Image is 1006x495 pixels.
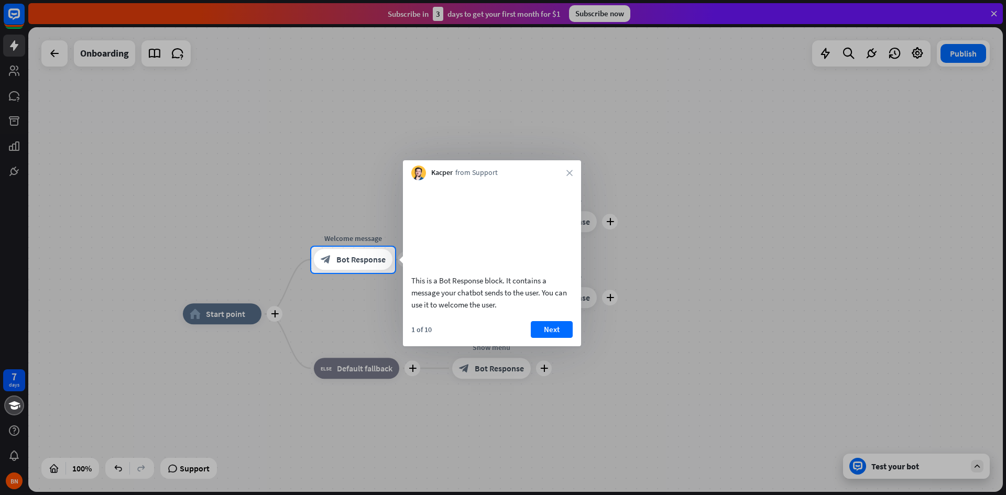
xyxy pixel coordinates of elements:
i: close [566,170,573,176]
div: 1 of 10 [411,325,432,334]
div: This is a Bot Response block. It contains a message your chatbot sends to the user. You can use i... [411,274,573,311]
span: Bot Response [336,255,386,265]
span: from Support [455,168,498,178]
span: Kacper [431,168,453,178]
button: Open LiveChat chat widget [8,4,40,36]
i: block_bot_response [321,255,331,265]
button: Next [531,321,573,338]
